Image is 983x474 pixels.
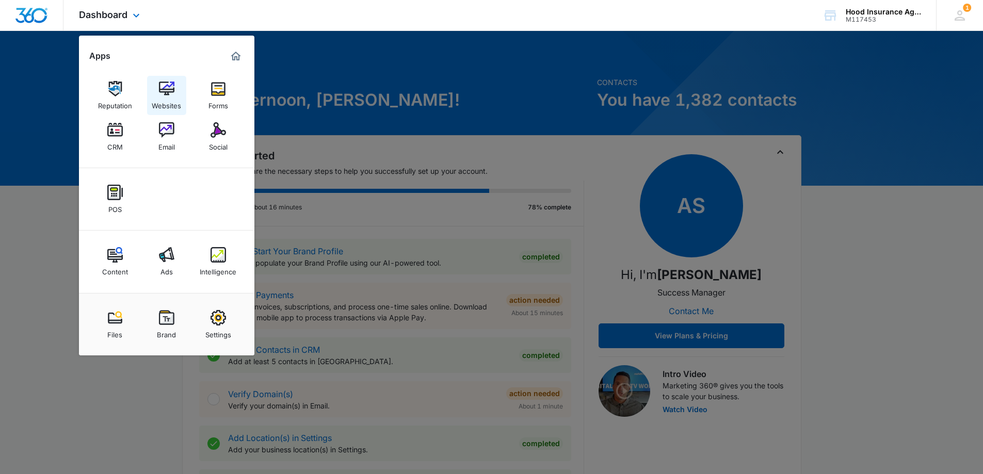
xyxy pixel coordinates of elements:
[199,305,238,344] a: Settings
[963,4,971,12] div: notifications count
[158,138,175,151] div: Email
[95,242,135,281] a: Content
[846,16,921,23] div: account id
[199,242,238,281] a: Intelligence
[147,76,186,115] a: Websites
[102,263,128,276] div: Content
[228,48,244,64] a: Marketing 360® Dashboard
[157,325,176,339] div: Brand
[95,179,135,219] a: POS
[147,242,186,281] a: Ads
[98,96,132,110] div: Reputation
[95,305,135,344] a: Files
[205,325,231,339] div: Settings
[160,263,173,276] div: Ads
[199,76,238,115] a: Forms
[108,200,122,214] div: POS
[152,96,181,110] div: Websites
[208,96,228,110] div: Forms
[147,117,186,156] a: Email
[89,51,110,61] h2: Apps
[209,138,228,151] div: Social
[200,263,236,276] div: Intelligence
[846,8,921,16] div: account name
[95,76,135,115] a: Reputation
[147,305,186,344] a: Brand
[963,4,971,12] span: 1
[79,9,127,20] span: Dashboard
[107,138,123,151] div: CRM
[199,117,238,156] a: Social
[107,325,122,339] div: Files
[95,117,135,156] a: CRM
